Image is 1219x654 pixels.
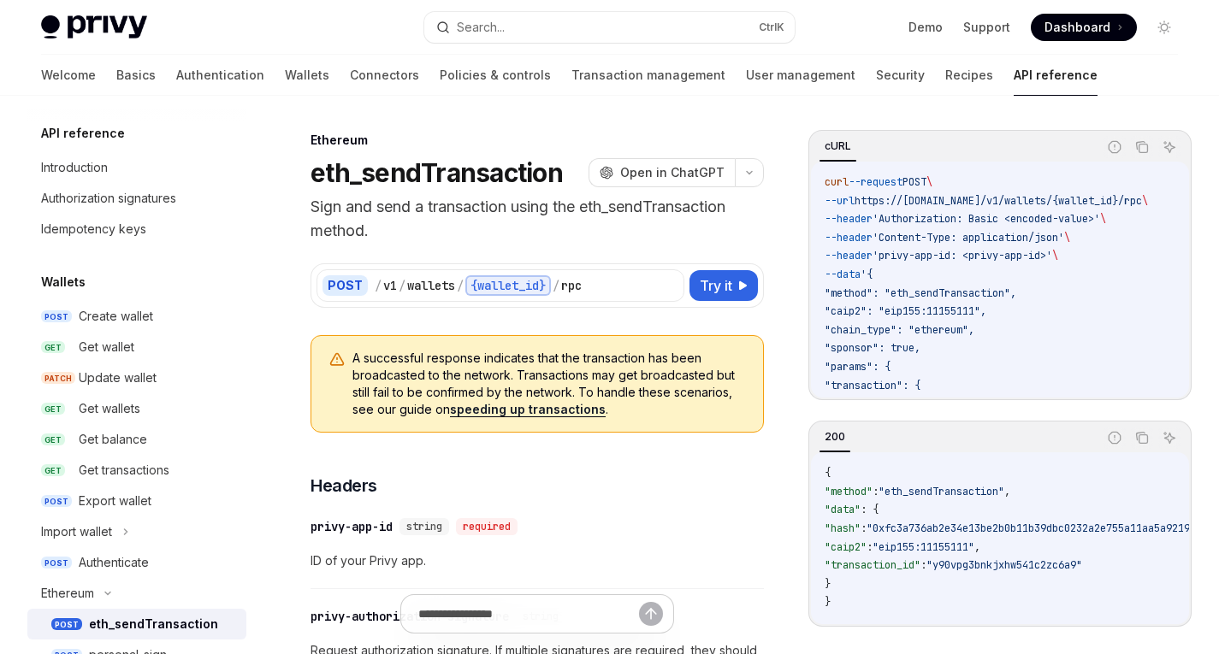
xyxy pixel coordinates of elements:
span: GET [41,403,65,415]
span: "eip155:11155111" [873,540,974,554]
span: : [867,540,873,554]
div: privy-app-id [311,518,393,535]
div: Export wallet [79,491,151,511]
span: \ [1100,212,1106,226]
button: Toggle dark mode [1151,14,1178,41]
span: POST [51,618,82,631]
div: Get wallet [79,337,134,357]
span: POST [41,310,72,323]
span: , [974,540,980,554]
div: Ethereum [311,132,764,149]
button: Copy the contents from the code block [1131,427,1153,449]
a: GETGet wallet [27,332,246,362]
span: POST [902,175,926,189]
span: PATCH [41,372,75,385]
span: "params": { [825,360,891,374]
a: POSTExport wallet [27,486,246,516]
span: } [825,595,831,609]
span: ID of your Privy app. [311,551,764,571]
div: / [553,277,559,294]
h5: API reference [41,123,125,144]
a: Idempotency keys [27,214,246,245]
span: "transaction_id" [825,558,920,572]
span: Dashboard [1044,19,1110,36]
span: "method": "eth_sendTransaction", [825,286,1016,300]
div: Get wallets [79,398,140,419]
a: Security [876,55,925,96]
span: \ [926,175,932,189]
p: Sign and send a transaction using the eth_sendTransaction method. [311,195,764,243]
div: POST [323,275,368,296]
span: https://[DOMAIN_NAME]/v1/wallets/{wallet_id}/rpc [855,194,1142,208]
span: } [825,577,831,591]
span: Open in ChatGPT [620,164,725,181]
div: 200 [820,427,850,447]
span: "data" [825,503,861,516]
span: 'privy-app-id: <privy-app-id>' [873,249,1052,262]
a: Transaction management [571,55,725,96]
a: Demo [908,19,943,36]
span: GET [41,433,65,446]
div: Introduction [41,157,108,178]
a: Support [963,19,1010,36]
span: Try it [700,275,732,296]
button: Report incorrect code [1104,427,1126,449]
button: Search...CtrlK [424,12,794,43]
span: , [1004,485,1010,498]
div: Authenticate [79,552,149,573]
span: \ [1052,249,1058,262]
a: Connectors [350,55,419,96]
span: Headers [311,474,377,498]
a: User management [746,55,855,96]
button: Report incorrect code [1104,136,1126,158]
a: GETGet transactions [27,455,246,486]
a: API reference [1014,55,1098,96]
span: "y90vpg3bnkjxhw541c2zc6a9" [926,558,1082,572]
div: required [456,518,518,535]
a: Recipes [945,55,993,96]
span: "transaction": { [825,379,920,392]
span: GET [41,464,65,477]
span: "hash" [825,521,861,535]
a: Policies & controls [440,55,551,96]
div: Get transactions [79,460,169,480]
span: string [406,520,442,533]
div: v1 [383,277,397,294]
h5: Wallets [41,272,86,292]
span: --header [825,249,873,262]
span: "chain_type": "ethereum", [825,323,974,337]
div: Get balance [79,429,147,450]
span: --header [825,231,873,245]
span: \ [1064,231,1070,245]
div: wallets [407,277,455,294]
button: Ask AI [1158,427,1181,449]
span: { [825,466,831,480]
a: GETGet balance [27,424,246,455]
span: POST [41,495,72,508]
div: Idempotency keys [41,219,146,239]
div: eth_sendTransaction [89,614,218,634]
div: rpc [561,277,582,294]
a: speeding up transactions [450,402,606,417]
a: POSTAuthenticate [27,547,246,578]
span: \ [1142,194,1148,208]
span: : [861,521,867,535]
svg: Warning [328,351,346,368]
span: "to": "0xd8dA6BF26964aF9D7eEd9e03E53415D37aA96045", [825,397,1130,410]
img: light logo [41,15,147,39]
a: Introduction [27,152,246,183]
div: Authorization signatures [41,188,176,209]
span: "sponsor": true, [825,341,920,355]
h1: eth_sendTransaction [311,157,563,188]
span: GET [41,341,65,354]
div: Search... [457,17,505,38]
div: / [399,277,405,294]
div: Update wallet [79,368,157,388]
a: Authentication [176,55,264,96]
a: GETGet wallets [27,393,246,424]
div: Import wallet [41,521,112,542]
span: "caip2" [825,540,867,554]
span: "eth_sendTransaction" [879,485,1004,498]
div: / [375,277,382,294]
a: Authorization signatures [27,183,246,214]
